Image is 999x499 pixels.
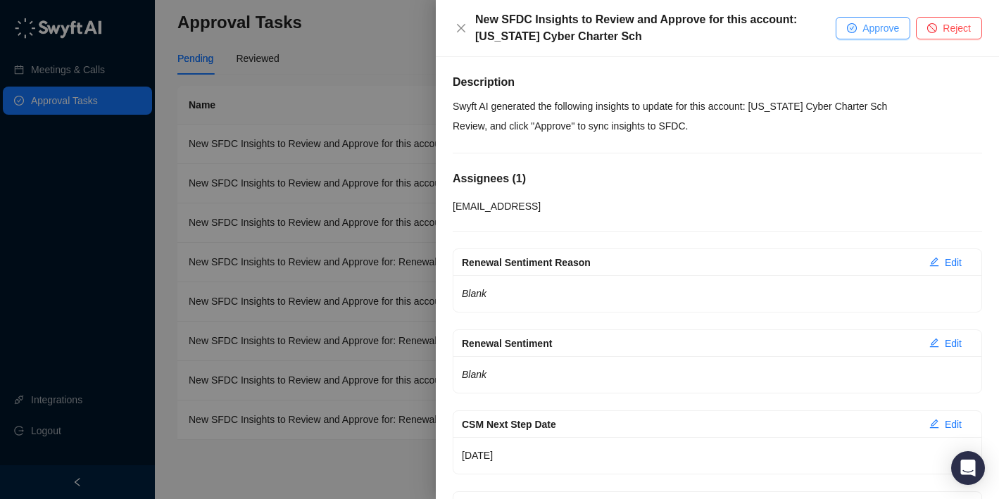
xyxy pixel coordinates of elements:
[945,336,962,351] span: Edit
[918,251,973,274] button: Edit
[462,288,486,299] em: Blank
[929,257,939,267] span: edit
[927,23,937,33] span: stop
[453,201,541,212] span: [EMAIL_ADDRESS]
[462,369,486,380] em: Blank
[918,413,973,436] button: Edit
[943,20,971,36] span: Reject
[462,446,973,465] p: [DATE]
[862,20,899,36] span: Approve
[836,17,910,39] button: Approve
[916,17,982,39] button: Reject
[453,74,982,91] h5: Description
[847,23,857,33] span: check-circle
[945,417,962,432] span: Edit
[462,336,918,351] div: Renewal Sentiment
[462,255,918,270] div: Renewal Sentiment Reason
[455,23,467,34] span: close
[918,332,973,355] button: Edit
[453,96,982,116] p: Swyft AI generated the following insights to update for this account: [US_STATE] Cyber Charter Sch
[929,419,939,429] span: edit
[453,170,982,187] h5: Assignees ( 1 )
[951,451,985,485] div: Open Intercom Messenger
[929,338,939,348] span: edit
[453,116,982,136] p: Review, and click "Approve" to sync insights to SFDC.
[462,417,918,432] div: CSM Next Step Date
[475,11,836,45] div: New SFDC Insights to Review and Approve for this account: [US_STATE] Cyber Charter Sch
[945,255,962,270] span: Edit
[453,20,470,37] button: Close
